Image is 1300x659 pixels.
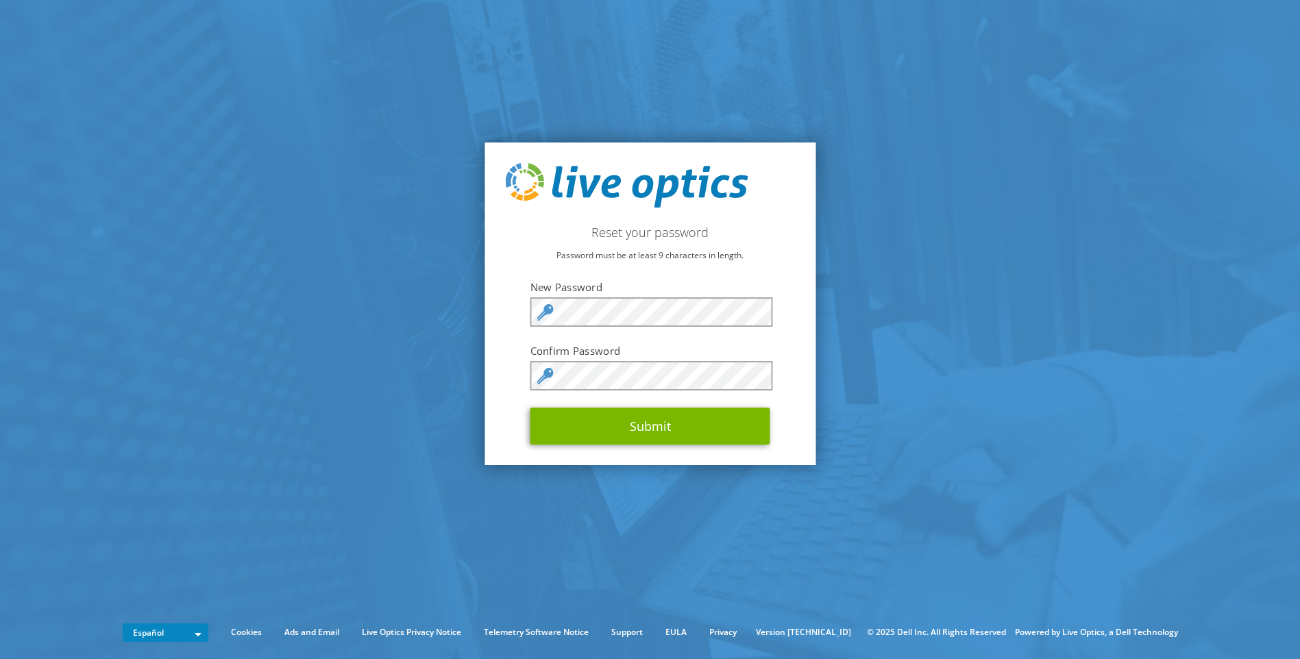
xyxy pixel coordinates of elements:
[505,225,795,240] h2: Reset your password
[274,625,349,640] a: Ads and Email
[530,280,770,294] label: New Password
[749,625,858,640] li: Version [TECHNICAL_ID]
[1015,625,1178,640] li: Powered by Live Optics, a Dell Technology
[530,408,770,445] button: Submit
[655,625,697,640] a: EULA
[474,625,599,640] a: Telemetry Software Notice
[221,625,272,640] a: Cookies
[352,625,471,640] a: Live Optics Privacy Notice
[505,248,795,263] p: Password must be at least 9 characters in length.
[699,625,747,640] a: Privacy
[530,344,770,358] label: Confirm Password
[860,625,1013,640] li: © 2025 Dell Inc. All Rights Reserved
[505,163,748,208] img: live_optics_svg.svg
[601,625,653,640] a: Support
